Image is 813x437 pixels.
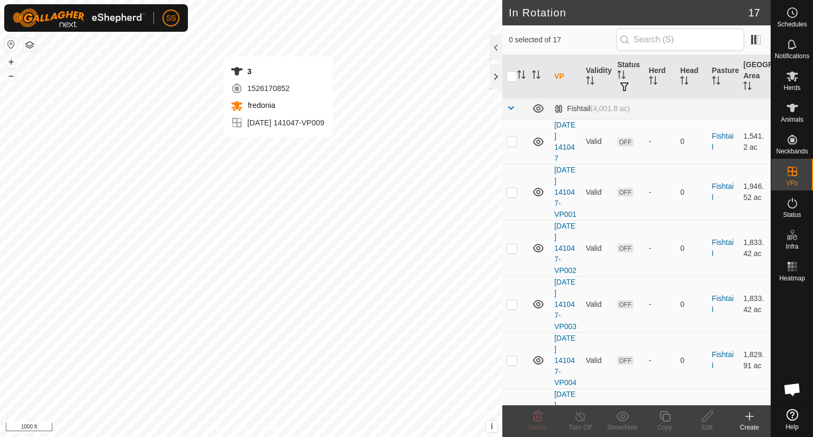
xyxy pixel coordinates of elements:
[676,220,708,276] td: 0
[230,116,324,129] div: [DATE] 141047-VP009
[486,421,498,432] button: i
[739,220,771,276] td: 1,833.42 ac
[617,188,633,197] span: OFF
[712,294,734,314] a: Fishtail
[785,424,799,430] span: Help
[712,132,734,151] a: Fishtail
[582,220,613,276] td: Valid
[613,55,645,98] th: Status
[230,82,324,95] div: 1526170852
[712,182,734,202] a: Fishtail
[532,72,540,80] p-sorticon: Activate to sort
[617,138,633,147] span: OFF
[739,332,771,388] td: 1,829.91 ac
[676,164,708,220] td: 0
[554,278,576,331] a: [DATE] 141047-VP003
[586,78,594,86] p-sorticon: Activate to sort
[554,166,576,218] a: [DATE] 141047-VP001
[783,85,800,91] span: Herds
[712,78,720,86] p-sorticon: Activate to sort
[582,55,613,98] th: Validity
[559,423,601,432] div: Turn Off
[245,101,275,110] span: fredonia
[509,6,748,19] h2: In Rotation
[261,423,293,433] a: Contact Us
[166,13,176,24] span: SS
[712,238,734,258] a: Fishtail
[649,187,672,198] div: -
[680,78,689,86] p-sorticon: Activate to sort
[582,332,613,388] td: Valid
[649,355,672,366] div: -
[645,55,676,98] th: Herd
[210,423,249,433] a: Privacy Policy
[617,72,626,80] p-sorticon: Activate to sort
[550,55,582,98] th: VP
[739,119,771,164] td: 1,541.2 ac
[712,350,734,370] a: Fishtail
[783,212,801,218] span: Status
[779,275,805,281] span: Heatmap
[676,55,708,98] th: Head
[554,222,576,275] a: [DATE] 141047-VP002
[676,119,708,164] td: 0
[777,21,807,28] span: Schedules
[554,334,576,387] a: [DATE] 141047-VP004
[649,78,657,86] p-sorticon: Activate to sort
[617,300,633,309] span: OFF
[617,356,633,365] span: OFF
[649,299,672,310] div: -
[517,72,526,80] p-sorticon: Activate to sort
[582,119,613,164] td: Valid
[785,243,798,250] span: Infra
[601,423,644,432] div: Show/Hide
[708,55,739,98] th: Pasture
[554,121,575,162] a: [DATE] 141047
[739,55,771,98] th: [GEOGRAPHIC_DATA] Area
[582,164,613,220] td: Valid
[649,243,672,254] div: -
[649,136,672,147] div: -
[509,34,616,45] span: 0 selected of 17
[582,276,613,332] td: Valid
[676,276,708,332] td: 0
[786,180,798,186] span: VPs
[776,374,808,405] div: Open chat
[590,104,630,113] span: (4,001.8 ac)
[644,423,686,432] div: Copy
[13,8,145,28] img: Gallagher Logo
[616,29,744,51] input: Search (S)
[617,244,633,253] span: OFF
[748,5,760,21] span: 17
[776,148,808,154] span: Neckbands
[230,65,324,78] div: 3
[5,56,17,68] button: +
[781,116,803,123] span: Animals
[5,69,17,82] button: –
[771,405,813,434] a: Help
[686,423,728,432] div: Edit
[491,422,493,431] span: i
[743,83,752,92] p-sorticon: Activate to sort
[5,38,17,51] button: Reset Map
[529,424,547,431] span: Delete
[554,104,630,113] div: Fishtail
[728,423,771,432] div: Create
[23,39,36,51] button: Map Layers
[676,332,708,388] td: 0
[739,276,771,332] td: 1,833.42 ac
[775,53,809,59] span: Notifications
[739,164,771,220] td: 1,946.52 ac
